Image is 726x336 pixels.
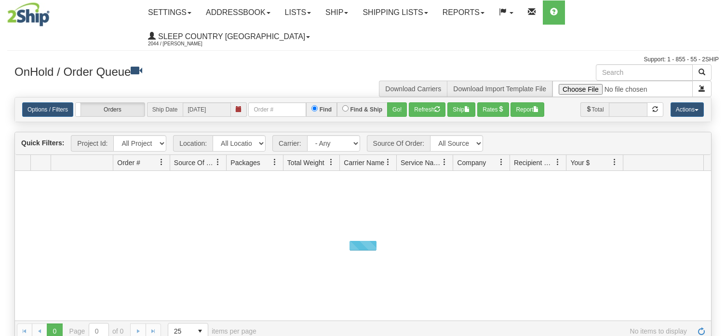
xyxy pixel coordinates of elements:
span: Source Of Order: [367,135,430,152]
span: Order # [117,158,140,168]
a: Sleep Country [GEOGRAPHIC_DATA] 2044 / [PERSON_NAME] [141,25,317,49]
a: Shipping lists [355,0,435,25]
span: Carrier Name [344,158,384,168]
a: Packages filter column settings [267,154,283,170]
button: Actions [671,102,704,117]
a: Options / Filters [22,102,73,117]
a: Company filter column settings [493,154,510,170]
span: Carrier: [272,135,307,152]
div: grid toolbar [15,132,711,155]
a: Settings [141,0,199,25]
button: Go! [387,102,407,117]
span: Sleep Country [GEOGRAPHIC_DATA] [156,32,305,41]
a: Total Weight filter column settings [323,154,339,170]
h3: OnHold / Order Queue [14,64,356,78]
label: Find [320,105,332,114]
button: Ship [447,102,475,117]
span: Service Name [401,158,441,168]
input: Order # [248,102,306,117]
iframe: chat widget [704,119,725,217]
label: Find & Ship [350,105,382,114]
a: Your $ filter column settings [606,154,623,170]
span: Location: [173,135,213,152]
span: Your $ [570,158,590,168]
a: Download Carriers [385,85,441,93]
label: Orders [76,103,145,116]
a: Recipient Country filter column settings [550,154,566,170]
button: Report [511,102,544,117]
a: Source Of Order filter column settings [210,154,226,170]
a: Order # filter column settings [153,154,170,170]
span: Total [580,102,608,117]
input: Import [552,81,693,97]
span: Ship Date [147,102,183,117]
img: logo2044.jpg [7,2,50,27]
span: 2044 / [PERSON_NAME] [148,39,220,49]
a: Download Import Template File [453,85,546,93]
span: Packages [230,158,260,168]
div: Support: 1 - 855 - 55 - 2SHIP [7,56,719,64]
a: Carrier Name filter column settings [380,154,396,170]
span: Recipient Country [514,158,554,168]
span: Project Id: [71,135,113,152]
button: Search [692,64,712,81]
a: Service Name filter column settings [436,154,453,170]
span: Source Of Order [174,158,215,168]
button: Rates [477,102,509,117]
label: Quick Filters: [21,138,64,148]
button: Refresh [409,102,445,117]
span: 25 [174,326,187,336]
a: Addressbook [199,0,278,25]
span: Company [457,158,486,168]
span: Total Weight [287,158,324,168]
a: Reports [435,0,492,25]
input: Search [596,64,693,81]
span: No items to display [270,327,687,335]
a: Lists [278,0,318,25]
a: Ship [318,0,355,25]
